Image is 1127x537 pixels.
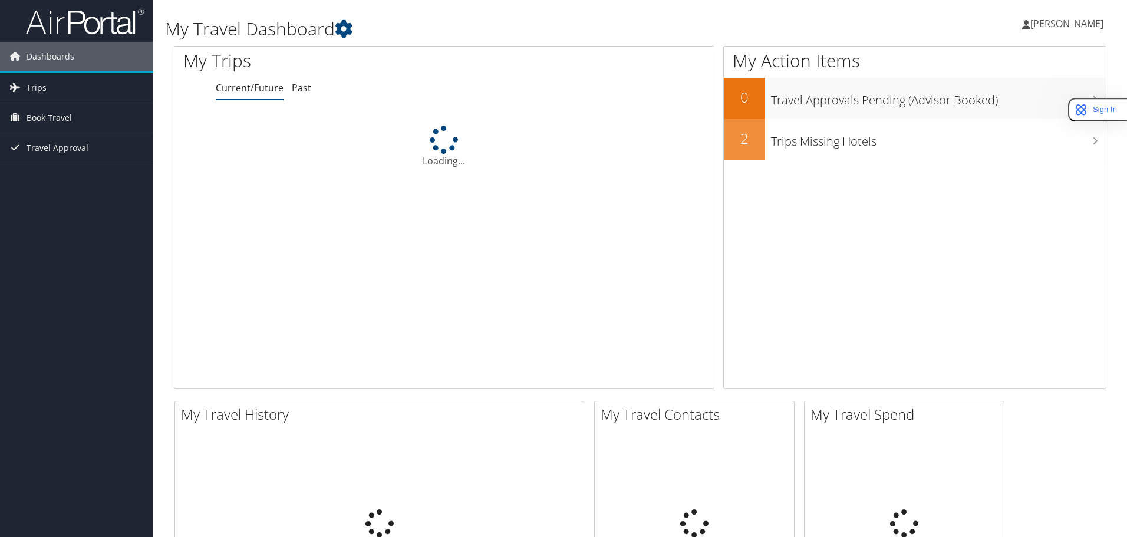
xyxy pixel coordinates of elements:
[183,48,480,73] h1: My Trips
[165,17,799,41] h1: My Travel Dashboard
[26,8,144,35] img: airportal-logo.png
[27,42,74,71] span: Dashboards
[292,81,311,94] a: Past
[601,404,794,424] h2: My Travel Contacts
[724,78,1106,119] a: 0Travel Approvals Pending (Advisor Booked)
[771,86,1106,108] h3: Travel Approvals Pending (Advisor Booked)
[181,404,584,424] h2: My Travel History
[27,133,88,163] span: Travel Approval
[724,119,1106,160] a: 2Trips Missing Hotels
[216,81,284,94] a: Current/Future
[724,129,765,149] h2: 2
[27,103,72,133] span: Book Travel
[810,404,1004,424] h2: My Travel Spend
[1030,17,1103,30] span: [PERSON_NAME]
[174,126,714,168] div: Loading...
[724,87,765,107] h2: 0
[724,48,1106,73] h1: My Action Items
[27,73,47,103] span: Trips
[771,127,1106,150] h3: Trips Missing Hotels
[1022,6,1115,41] a: [PERSON_NAME]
